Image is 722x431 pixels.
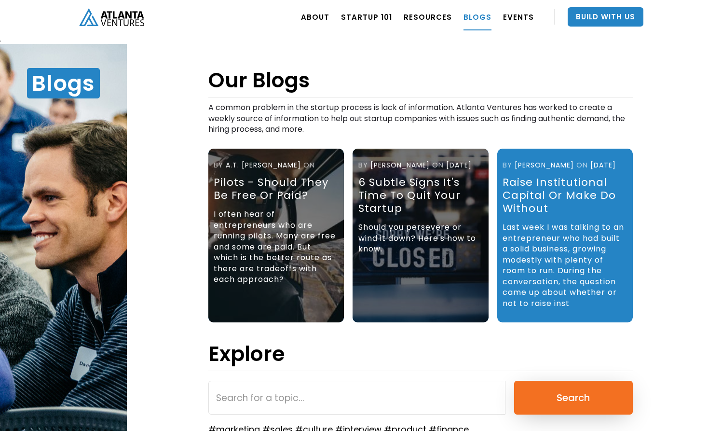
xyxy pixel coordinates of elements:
div: ON [303,159,315,171]
a: EVENTS [503,3,534,30]
a: Build With Us [568,7,643,27]
div: by [358,159,368,171]
div: by [503,159,512,171]
div: I often hear of entrepreneurs who are running pilots. Many are free and some are paid. But which ... [214,204,336,295]
div: Pilots - should they be free or paid? [214,176,336,202]
img: Pilots - should they be free or paid? [208,149,344,322]
div: Last week I was talking to an entrepreneur who had built a solid business, growing modestly with ... [503,217,625,319]
a: byA.T. [PERSON_NAME]ONPilots - should they be free or paid?I often hear of entrepreneurs who are ... [208,149,344,322]
h1: Blogs [27,68,100,98]
input: Search for a topic... [208,381,505,415]
a: BLOGS [463,3,491,30]
div: A common problem in the startup process is lack of information. Atlanta Ventures has worked to cr... [208,97,633,145]
a: by[PERSON_NAME]ON[DATE]6 Subtle Signs It's Time To Quit Your StartupShould you persevere or wind ... [353,149,488,322]
input: Search [514,381,633,415]
div: ON [432,159,444,171]
div: [PERSON_NAME] [515,159,574,171]
div: Raise Institutional Capital or Make Do Without [503,176,625,215]
div: A.T. [PERSON_NAME] [226,159,301,171]
img: 6 Subtle Signs It's Time To Quit Your Startup [353,149,488,322]
div: [DATE] [590,159,616,171]
h1: Explore [208,342,285,366]
a: RESOURCES [404,3,452,30]
div: Should you persevere or wind it down? Here's how to know. [358,217,480,264]
a: by[PERSON_NAME]ON[DATE]Raise Institutional Capital or Make Do WithoutLast week I was talking to a... [497,149,633,322]
div: ON [576,159,588,171]
div: [PERSON_NAME] [370,159,430,171]
a: Startup 101 [341,3,392,30]
h1: Our Blogs [208,68,633,97]
div: 6 Subtle Signs It's Time To Quit Your Startup [358,176,480,215]
div: [DATE] [446,159,472,171]
div: by [214,159,223,171]
a: ABOUT [301,3,329,30]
